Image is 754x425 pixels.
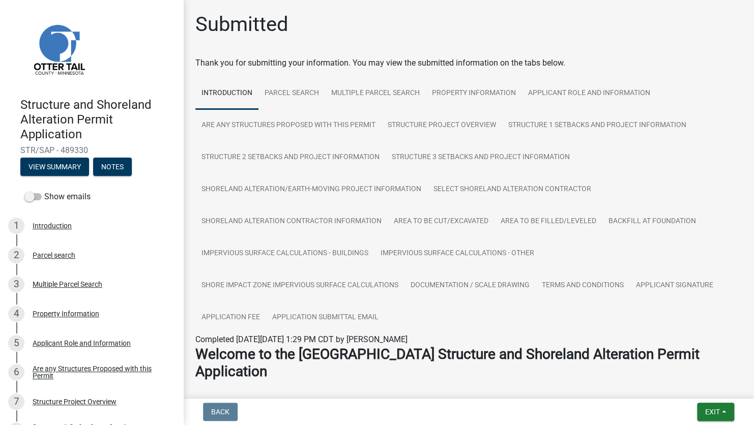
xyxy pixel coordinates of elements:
a: Introduction [195,77,258,110]
span: Exit [705,408,720,416]
wm-modal-confirm: Notes [93,164,132,172]
button: View Summary [20,158,89,176]
a: Select Shoreland Alteration contractor [427,173,597,206]
button: Exit [697,403,734,421]
a: Structure 3 Setbacks and project information [386,141,576,174]
label: Show emails [24,191,91,203]
div: 2 [8,247,24,263]
a: Impervious Surface Calculations - Buildings [195,237,374,270]
a: Area to be Cut/Excavated [388,205,495,238]
div: 3 [8,276,24,292]
a: Applicant Signature [630,269,719,302]
strong: Welcome to the [GEOGRAPHIC_DATA] Structure and Shoreland Alteration Permit Application [195,346,700,380]
a: Shoreland Alteration Contractor Information [195,205,388,238]
wm-modal-confirm: Summary [20,164,89,172]
a: Terms and Conditions [536,269,630,302]
div: Property Information [33,310,99,317]
span: Completed [DATE][DATE] 1:29 PM CDT by [PERSON_NAME] [195,335,408,344]
div: Structure Project Overview [33,398,117,405]
div: 7 [8,393,24,410]
a: Property Information [426,77,522,110]
div: Applicant Role and Information [33,340,131,347]
span: Back [211,408,229,416]
a: Application Fee [195,301,266,334]
a: Parcel search [258,77,325,110]
a: Impervious Surface Calculations - Other [374,237,540,270]
div: 4 [8,306,24,322]
div: 6 [8,364,24,380]
h4: Structure and Shoreland Alteration Permit Application [20,98,175,141]
a: Backfill at foundation [602,205,702,238]
img: Otter Tail County, Minnesota [20,11,97,87]
span: STR/SAP - 489330 [20,145,163,155]
a: Shoreland Alteration/Earth-Moving Project Information [195,173,427,206]
div: Parcel search [33,252,75,259]
a: Are any Structures Proposed with this Permit [195,109,382,142]
div: Introduction [33,222,72,229]
h1: Submitted [195,12,288,37]
a: Structure 1 Setbacks and project information [502,109,692,142]
button: Notes [93,158,132,176]
button: Back [203,403,238,421]
a: Shore Impact Zone Impervious Surface Calculations [195,269,404,302]
a: Area to be Filled/Leveled [495,205,602,238]
div: Thank you for submitting your information. You may view the submitted information on the tabs below. [195,57,742,69]
div: 5 [8,335,24,351]
div: 1 [8,218,24,234]
a: Structure 2 Setbacks and project information [195,141,386,174]
a: Application Submittal Email [266,301,385,334]
a: Applicant Role and Information [522,77,656,110]
a: Multiple Parcel Search [325,77,426,110]
div: Are any Structures Proposed with this Permit [33,365,167,379]
a: Structure Project Overview [382,109,502,142]
a: Documentation / Scale Drawing [404,269,536,302]
div: Multiple Parcel Search [33,281,102,288]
